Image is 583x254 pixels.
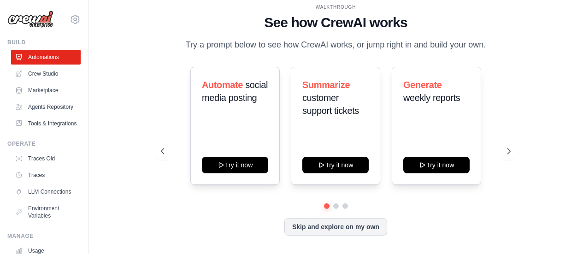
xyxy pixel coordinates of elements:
[302,80,350,90] span: Summarize
[202,80,268,103] span: social media posting
[403,93,460,103] span: weekly reports
[11,116,81,131] a: Tools & Integrations
[11,151,81,166] a: Traces Old
[7,232,81,240] div: Manage
[403,80,442,90] span: Generate
[302,157,369,173] button: Try it now
[11,184,81,199] a: LLM Connections
[11,83,81,98] a: Marketplace
[161,4,511,11] div: WALKTHROUGH
[284,218,387,236] button: Skip and explore on my own
[302,93,359,116] span: customer support tickets
[403,157,470,173] button: Try it now
[7,39,81,46] div: Build
[7,11,53,28] img: Logo
[202,80,243,90] span: Automate
[11,201,81,223] a: Environment Variables
[11,50,81,65] a: Automations
[161,14,511,31] h1: See how CrewAI works
[11,168,81,183] a: Traces
[7,140,81,148] div: Operate
[11,66,81,81] a: Crew Studio
[181,38,491,52] p: Try a prompt below to see how CrewAI works, or jump right in and build your own.
[202,157,268,173] button: Try it now
[11,100,81,114] a: Agents Repository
